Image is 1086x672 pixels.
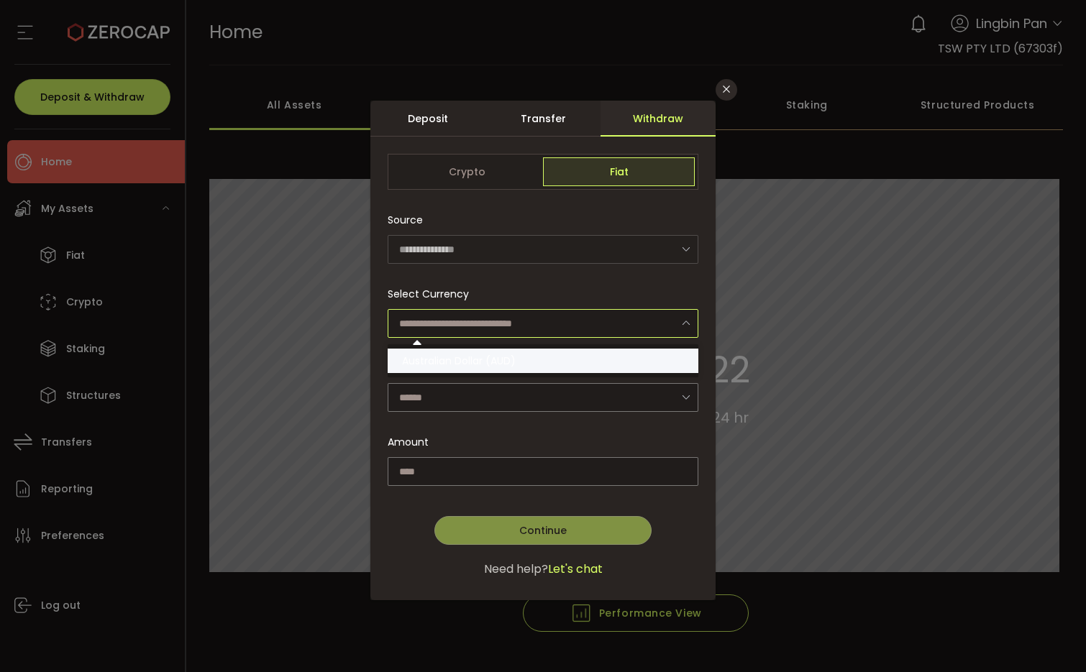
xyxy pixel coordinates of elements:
span: Crypto [391,157,543,186]
span: Continue [519,523,567,538]
iframe: Chat Widget [915,517,1086,672]
span: Amount [388,435,429,450]
span: Let's chat [548,561,603,578]
span: Australian Dollar (AUD) [402,354,516,368]
div: Withdraw [601,101,716,137]
button: Continue [434,516,652,545]
span: Source [388,206,423,234]
span: Fiat [543,157,695,186]
div: Transfer [485,101,601,137]
span: Need help? [484,561,548,578]
div: dialog [370,101,716,600]
div: Deposit [370,101,485,137]
button: Close [716,79,737,101]
label: Select Currency [388,287,478,301]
